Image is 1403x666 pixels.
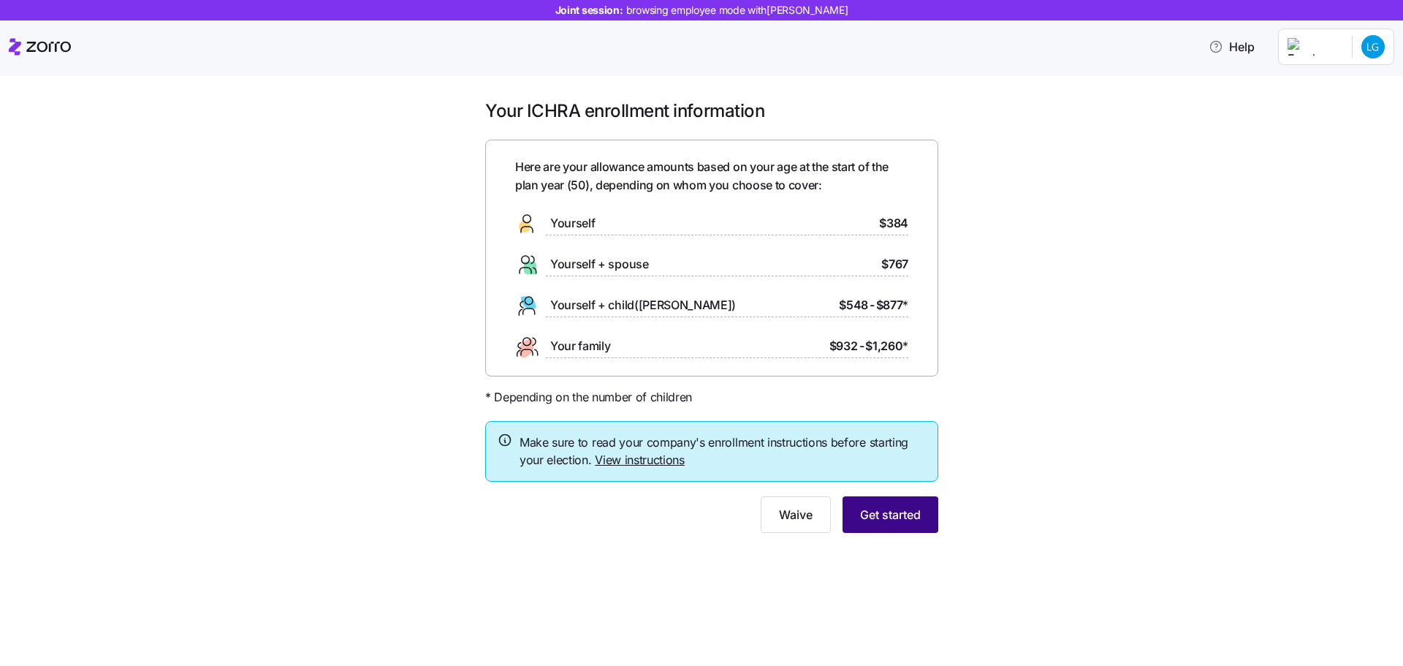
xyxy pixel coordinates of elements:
[550,214,595,232] span: Yourself
[1361,35,1385,58] img: 1ea1e8c37e260f6b941067212286fb60
[550,337,610,355] span: Your family
[520,434,926,470] span: Make sure to read your company's enrollment instructions before starting your election.
[881,255,908,273] span: $767
[1197,32,1266,61] button: Help
[555,3,848,18] span: Joint session:
[485,99,938,122] h1: Your ICHRA enrollment information
[829,337,858,355] span: $932
[860,506,921,523] span: Get started
[1209,38,1255,56] span: Help
[761,496,831,533] button: Waive
[879,214,908,232] span: $384
[859,337,864,355] span: -
[595,453,685,467] a: View instructions
[626,3,848,18] span: browsing employee mode with [PERSON_NAME]
[1288,38,1340,56] img: Employer logo
[876,296,908,314] span: $877
[485,388,692,406] span: * Depending on the number of children
[550,296,736,314] span: Yourself + child([PERSON_NAME])
[515,158,908,194] span: Here are your allowance amounts based on your age at the start of the plan year ( 50 ), depending...
[870,296,875,314] span: -
[843,496,938,533] button: Get started
[865,337,908,355] span: $1,260
[839,296,868,314] span: $548
[779,506,813,523] span: Waive
[550,255,649,273] span: Yourself + spouse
